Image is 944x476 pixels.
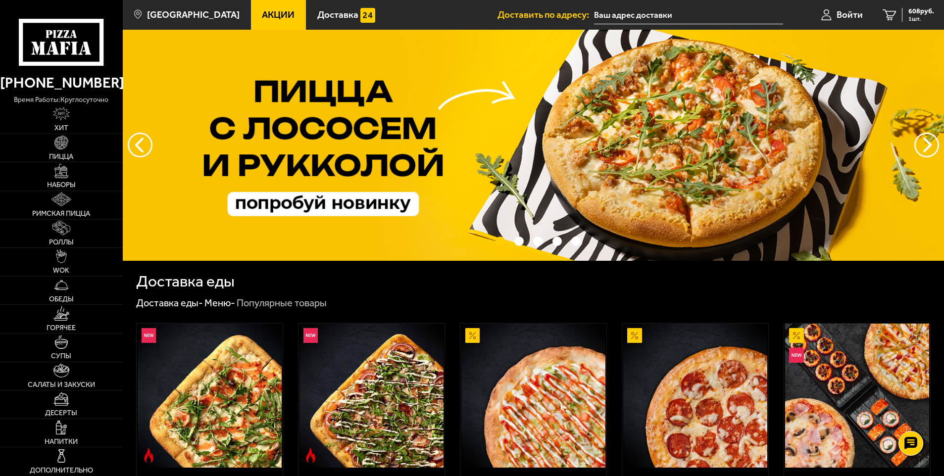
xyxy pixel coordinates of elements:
[128,133,152,157] button: следующий
[49,153,73,160] span: Пицца
[908,8,934,15] span: 608 руб.
[299,324,444,468] img: Римская с мясным ассорти
[461,324,605,468] img: Аль-Шам 25 см (тонкое тесто)
[460,324,606,468] a: АкционныйАль-Шам 25 см (тонкое тесто)
[49,239,74,246] span: Роллы
[298,324,445,468] a: НовинкаОстрое блюдоРимская с мясным ассорти
[623,324,767,468] img: Пепперони 25 см (толстое с сыром)
[317,10,358,19] span: Доставка
[789,328,804,343] img: Акционный
[262,10,295,19] span: Акции
[360,8,375,23] img: 15daf4d41897b9f0e9f617042186c801.svg
[514,237,524,246] button: точки переключения
[45,410,77,417] span: Десерты
[465,328,480,343] img: Акционный
[594,6,783,24] input: Ваш адрес доставки
[552,237,562,246] button: точки переключения
[496,237,505,246] button: точки переключения
[47,325,76,332] span: Горячее
[147,10,240,19] span: [GEOGRAPHIC_DATA]
[142,328,156,343] img: Новинка
[571,237,581,246] button: точки переключения
[54,125,68,132] span: Хит
[784,324,930,468] a: АкционныйНовинкаВсё включено
[136,274,235,289] h1: Доставка еды
[303,328,318,343] img: Новинка
[28,381,95,388] span: Салаты и закуски
[138,324,282,468] img: Римская с креветками
[32,210,90,217] span: Римская пицца
[49,296,74,303] span: Обеды
[789,348,804,363] img: Новинка
[627,328,642,343] img: Акционный
[137,324,283,468] a: НовинкаОстрое блюдоРимская с креветками
[908,16,934,22] span: 1 шт.
[204,297,235,309] a: Меню-
[51,353,71,360] span: Супы
[785,324,929,468] img: Всё включено
[30,467,93,474] span: Дополнительно
[53,267,69,274] span: WOK
[45,438,78,445] span: Напитки
[914,133,939,157] button: предыдущий
[303,448,318,463] img: Острое блюдо
[622,324,768,468] a: АкционныйПепперони 25 см (толстое с сыром)
[497,10,594,19] span: Доставить по адресу:
[533,237,543,246] button: точки переключения
[136,297,203,309] a: Доставка еды-
[837,10,863,19] span: Войти
[47,182,76,189] span: Наборы
[237,297,327,310] div: Популярные товары
[142,448,156,463] img: Острое блюдо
